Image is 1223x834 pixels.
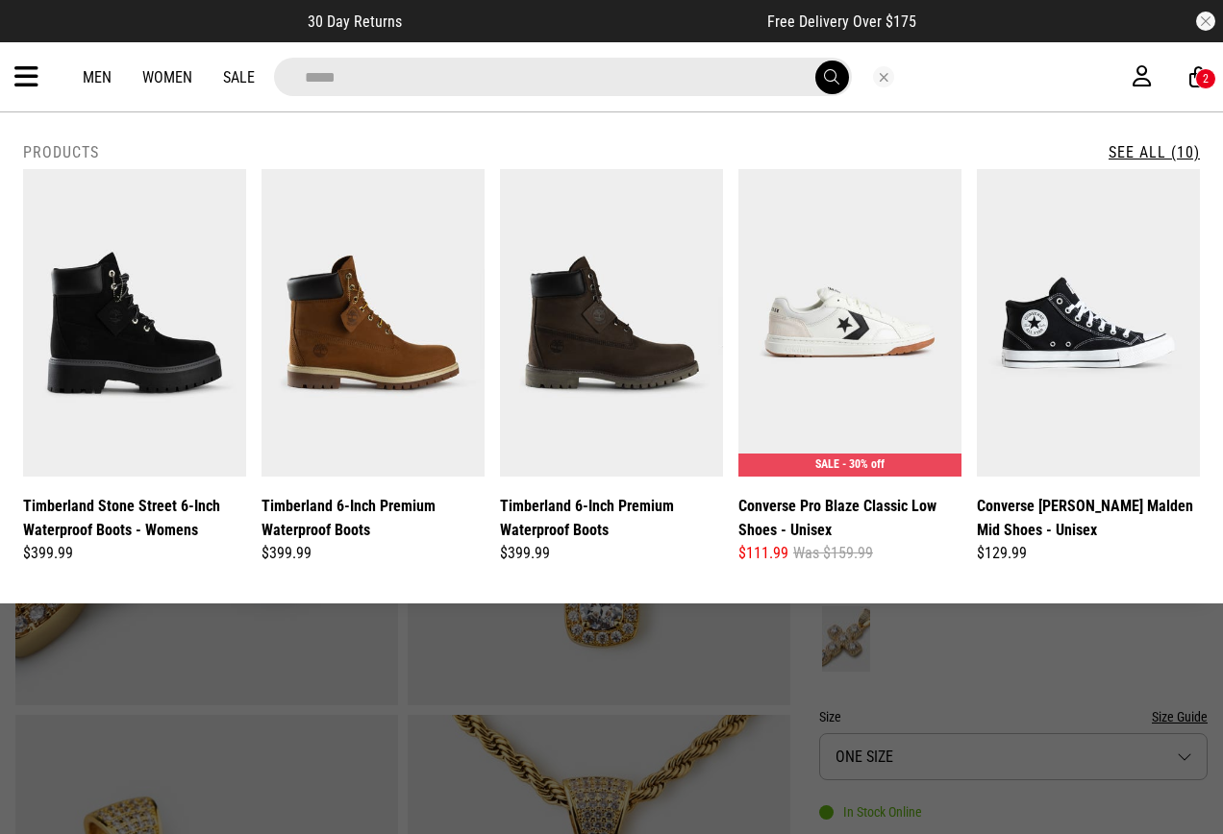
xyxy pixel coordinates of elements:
[23,169,246,477] img: Timberland Stone Street 6-inch Waterproof Boots - Womens in Black
[977,494,1200,542] a: Converse [PERSON_NAME] Malden Mid Shoes - Unisex
[23,542,246,565] div: $399.99
[793,542,873,565] span: Was $159.99
[15,8,73,65] button: Open LiveChat chat widget
[262,494,485,542] a: Timberland 6-Inch Premium Waterproof Boots
[815,457,839,471] span: SALE
[1189,67,1208,87] a: 2
[500,542,723,565] div: $399.99
[500,494,723,542] a: Timberland 6-Inch Premium Waterproof Boots
[142,68,192,86] a: Women
[1203,72,1209,86] div: 2
[500,169,723,477] img: Timberland 6-inch Premium Waterproof Boots in Brown
[1109,143,1200,161] a: See All (10)
[873,66,894,87] button: Close search
[23,494,246,542] a: Timberland Stone Street 6-Inch Waterproof Boots - Womens
[262,169,485,477] img: Timberland 6-inch Premium Waterproof Boots in Brown
[23,143,99,161] h2: Products
[223,68,255,86] a: Sale
[767,12,916,31] span: Free Delivery Over $175
[83,68,112,86] a: Men
[977,169,1200,477] img: Converse Chuck Taylor Malden Mid Shoes - Unisex in Black
[262,542,485,565] div: $399.99
[738,542,788,565] span: $111.99
[308,12,402,31] span: 30 Day Returns
[738,494,961,542] a: Converse Pro Blaze Classic Low Shoes - Unisex
[977,542,1200,565] div: $129.99
[440,12,729,31] iframe: Customer reviews powered by Trustpilot
[738,169,961,477] img: Converse Pro Blaze Classic Low Shoes - Unisex in White
[842,457,885,471] span: - 30% off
